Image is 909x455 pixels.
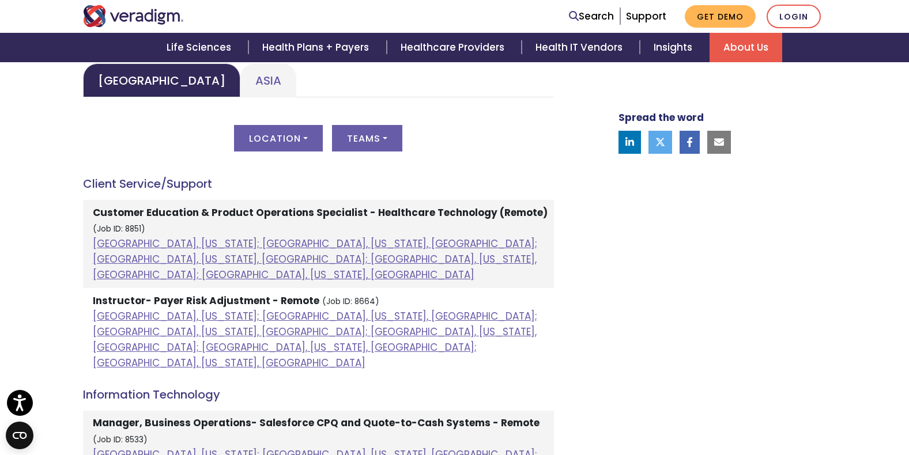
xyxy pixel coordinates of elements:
[322,296,379,307] small: (Job ID: 8664)
[153,33,248,62] a: Life Sciences
[93,206,548,219] strong: Customer Education & Product Operations Specialist - Healthcare Technology (Remote)
[93,294,319,308] strong: Instructor- Payer Risk Adjustment - Remote
[93,434,148,445] small: (Job ID: 8533)
[640,33,710,62] a: Insights
[83,5,184,27] img: Veradigm logo
[522,33,640,62] a: Health IT Vendors
[234,125,323,151] button: Location
[83,63,240,97] a: [GEOGRAPHIC_DATA]
[248,33,386,62] a: Health Plans + Payers
[93,416,540,430] strong: Manager, Business Operations- Salesforce CPQ and Quote-to-Cash Systems - Remote
[569,9,614,24] a: Search
[387,33,522,62] a: Healthcare Providers
[83,388,554,401] h4: Information Technology
[626,9,666,23] a: Support
[240,63,296,97] a: Asia
[93,309,537,370] a: [GEOGRAPHIC_DATA], [US_STATE]; [GEOGRAPHIC_DATA], [US_STATE], [GEOGRAPHIC_DATA]; [GEOGRAPHIC_DATA...
[93,237,537,282] a: [GEOGRAPHIC_DATA], [US_STATE]; [GEOGRAPHIC_DATA], [US_STATE], [GEOGRAPHIC_DATA]; [GEOGRAPHIC_DATA...
[618,111,704,124] strong: Spread the word
[767,5,821,28] a: Login
[710,33,782,62] a: About Us
[93,223,145,234] small: (Job ID: 8851)
[685,5,756,28] a: Get Demo
[83,177,554,191] h4: Client Service/Support
[332,125,402,151] button: Teams
[6,422,33,449] button: Open CMP widget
